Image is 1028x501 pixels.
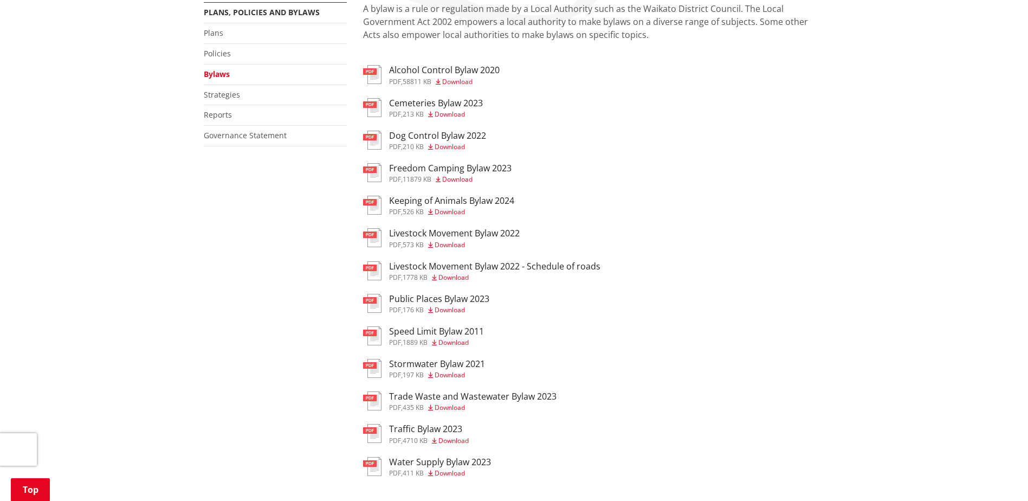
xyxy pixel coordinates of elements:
div: , [389,470,491,477]
a: Reports [204,110,232,120]
span: pdf [389,273,401,282]
img: document-pdf.svg [363,131,382,150]
h3: Freedom Camping Bylaw 2023 [389,163,512,174]
a: Dog Control Bylaw 2022 pdf,210 KB Download [363,131,486,150]
span: 11879 KB [403,175,431,184]
span: Download [435,403,465,412]
span: pdf [389,370,401,380]
a: Livestock Movement Bylaw 2022 - Schedule of roads pdf,1778 KB Download [363,261,600,281]
img: document-pdf.svg [363,228,382,247]
span: 176 KB [403,305,424,314]
img: document-pdf.svg [363,424,382,443]
img: document-pdf.svg [363,326,382,345]
span: Download [442,175,473,184]
img: document-pdf.svg [363,196,382,215]
img: document-pdf.svg [363,261,382,280]
div: , [389,144,486,150]
a: Cemeteries Bylaw 2023 pdf,213 KB Download [363,98,483,118]
span: 1889 KB [403,338,428,347]
span: pdf [389,207,401,216]
div: , [389,372,485,378]
span: Download [435,468,465,478]
a: Traffic Bylaw 2023 pdf,4710 KB Download [363,424,469,444]
div: , [389,176,512,183]
h3: Trade Waste and Wastewater Bylaw 2023 [389,391,557,402]
h3: Keeping of Animals Bylaw 2024 [389,196,514,206]
h3: Stormwater Bylaw 2021 [389,359,485,369]
h3: Public Places Bylaw 2023 [389,294,489,304]
span: 573 KB [403,240,424,249]
a: Stormwater Bylaw 2021 pdf,197 KB Download [363,359,485,378]
a: Water Supply Bylaw 2023 pdf,411 KB Download [363,457,491,477]
a: Speed Limit Bylaw 2011 pdf,1889 KB Download [363,326,484,346]
img: document-pdf.svg [363,163,382,182]
h3: Dog Control Bylaw 2022 [389,131,486,141]
a: Plans, policies and bylaws [204,7,320,17]
span: pdf [389,77,401,86]
span: pdf [389,403,401,412]
h3: Water Supply Bylaw 2023 [389,457,491,467]
a: Governance Statement [204,130,287,140]
span: Download [438,273,469,282]
span: Download [435,110,465,119]
h3: Speed Limit Bylaw 2011 [389,326,484,337]
span: Download [435,207,465,216]
span: Download [435,142,465,151]
span: 1778 KB [403,273,428,282]
img: document-pdf.svg [363,65,382,84]
img: document-pdf.svg [363,391,382,410]
iframe: Messenger Launcher [978,455,1017,494]
a: Bylaws [204,69,230,79]
a: Top [11,478,50,501]
span: Download [435,370,465,380]
h3: Livestock Movement Bylaw 2022 [389,228,520,239]
span: 213 KB [403,110,424,119]
span: 411 KB [403,468,424,478]
div: , [389,404,557,411]
img: document-pdf.svg [363,457,382,476]
span: Download [435,305,465,314]
a: Keeping of Animals Bylaw 2024 pdf,526 KB Download [363,196,514,215]
span: pdf [389,338,401,347]
p: A bylaw is a rule or regulation made by a Local Authority such as the Waikato District Council. T... [363,2,825,54]
h3: Livestock Movement Bylaw 2022 - Schedule of roads [389,261,600,272]
span: Download [438,436,469,445]
span: pdf [389,175,401,184]
h3: Traffic Bylaw 2023 [389,424,469,434]
img: document-pdf.svg [363,359,382,378]
h3: Cemeteries Bylaw 2023 [389,98,483,108]
div: , [389,111,483,118]
span: Download [435,240,465,249]
div: , [389,242,520,248]
div: , [389,307,489,313]
span: 4710 KB [403,436,428,445]
span: 197 KB [403,370,424,380]
a: Alcohol Control Bylaw 2020 pdf,58811 KB Download [363,65,500,85]
span: pdf [389,240,401,249]
div: , [389,79,500,85]
div: , [389,274,600,281]
span: 435 KB [403,403,424,412]
span: pdf [389,142,401,151]
a: Plans [204,28,223,38]
a: Policies [204,48,231,59]
span: pdf [389,110,401,119]
div: , [389,209,514,215]
span: pdf [389,305,401,314]
span: pdf [389,468,401,478]
a: Strategies [204,89,240,100]
img: document-pdf.svg [363,98,382,117]
div: , [389,438,469,444]
h3: Alcohol Control Bylaw 2020 [389,65,500,75]
span: pdf [389,436,401,445]
a: Trade Waste and Wastewater Bylaw 2023 pdf,435 KB Download [363,391,557,411]
a: Freedom Camping Bylaw 2023 pdf,11879 KB Download [363,163,512,183]
a: Livestock Movement Bylaw 2022 pdf,573 KB Download [363,228,520,248]
img: document-pdf.svg [363,294,382,313]
div: , [389,339,484,346]
a: Public Places Bylaw 2023 pdf,176 KB Download [363,294,489,313]
span: Download [442,77,473,86]
span: 526 KB [403,207,424,216]
span: 210 KB [403,142,424,151]
span: 58811 KB [403,77,431,86]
